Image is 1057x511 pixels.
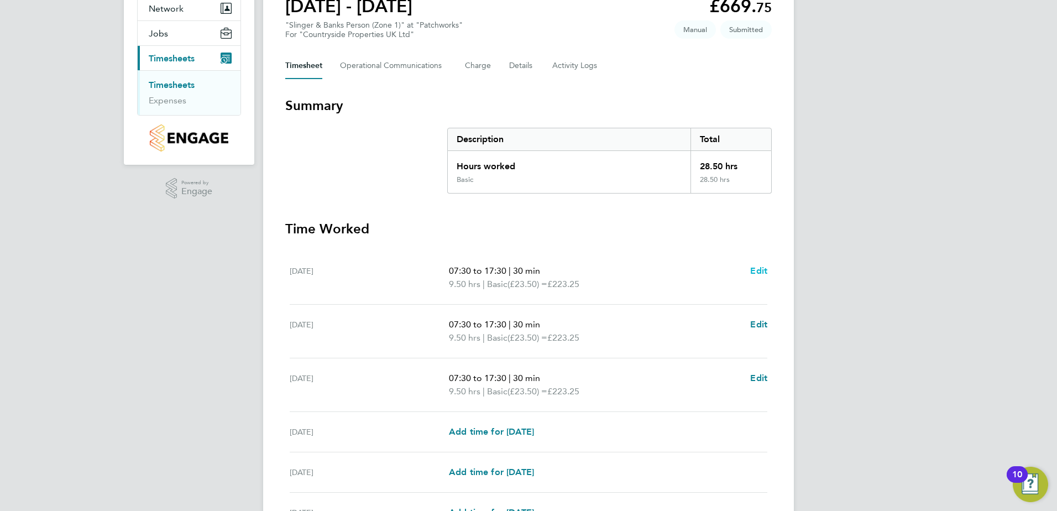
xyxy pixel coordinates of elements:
div: [DATE] [290,372,449,398]
a: Edit [750,372,767,385]
div: Hours worked [448,151,690,175]
div: [DATE] [290,425,449,439]
span: | [509,265,511,276]
span: (£23.50) = [507,386,547,397]
div: Total [690,128,771,150]
span: Edit [750,373,767,383]
span: Timesheets [149,53,195,64]
span: (£23.50) = [507,332,547,343]
a: Expenses [149,95,186,106]
span: This timesheet is Submitted. [720,20,772,39]
span: Edit [750,319,767,330]
button: Timesheet [285,53,322,79]
span: 9.50 hrs [449,279,480,289]
button: Jobs [138,21,240,45]
span: Basic [487,278,507,291]
div: Summary [447,128,772,194]
a: Edit [750,318,767,331]
span: 30 min [513,265,540,276]
div: "Slinger & Banks Person (Zone 1)" at "Patchworks" [285,20,463,39]
span: 30 min [513,373,540,383]
span: Add time for [DATE] [449,426,534,437]
div: [DATE] [290,466,449,479]
h3: Time Worked [285,220,772,238]
span: £223.25 [547,332,579,343]
a: Add time for [DATE] [449,425,534,439]
div: 28.50 hrs [690,151,771,175]
div: 10 [1012,474,1022,489]
span: 9.50 hrs [449,386,480,397]
img: countryside-properties-logo-retina.png [150,124,228,152]
button: Operational Communications [340,53,447,79]
a: Edit [750,264,767,278]
span: | [483,279,485,289]
div: 28.50 hrs [690,175,771,193]
span: | [509,319,511,330]
h3: Summary [285,97,772,114]
span: This timesheet was manually created. [674,20,716,39]
span: 30 min [513,319,540,330]
span: Add time for [DATE] [449,467,534,477]
button: Open Resource Center, 10 new notifications [1013,467,1048,502]
button: Details [509,53,535,79]
span: £223.25 [547,386,579,397]
button: Charge [465,53,491,79]
span: | [509,373,511,383]
div: Basic [457,175,473,184]
a: Add time for [DATE] [449,466,534,479]
span: Jobs [149,28,168,39]
span: (£23.50) = [507,279,547,289]
div: Timesheets [138,70,240,115]
span: Basic [487,385,507,398]
a: Go to home page [137,124,241,152]
span: | [483,386,485,397]
span: Engage [181,187,212,196]
span: Edit [750,265,767,276]
span: Network [149,3,184,14]
span: Basic [487,331,507,345]
div: Description [448,128,690,150]
button: Activity Logs [552,53,599,79]
div: For "Countryside Properties UK Ltd" [285,30,463,39]
a: Timesheets [149,80,195,90]
span: 07:30 to 17:30 [449,265,506,276]
span: 07:30 to 17:30 [449,319,506,330]
span: 9.50 hrs [449,332,480,343]
a: Powered byEngage [166,178,213,199]
div: [DATE] [290,264,449,291]
span: 07:30 to 17:30 [449,373,506,383]
div: [DATE] [290,318,449,345]
button: Timesheets [138,46,240,70]
span: £223.25 [547,279,579,289]
span: | [483,332,485,343]
span: Powered by [181,178,212,187]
